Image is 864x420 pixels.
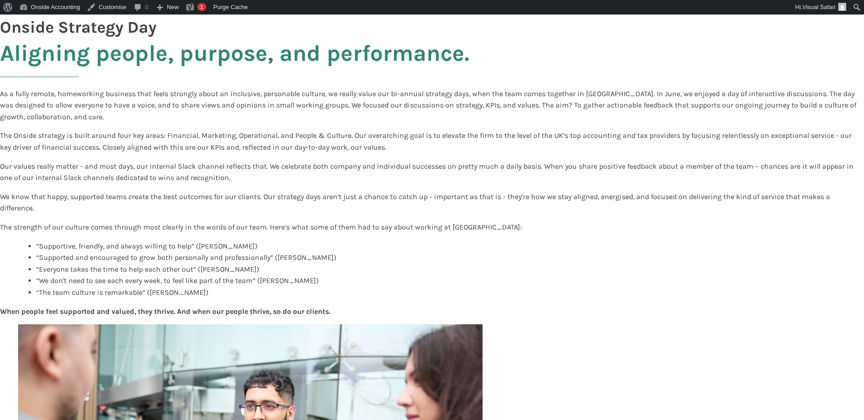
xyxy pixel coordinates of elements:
[36,275,846,287] li: “We don't need to see each every week, to feel like part of the team” ([PERSON_NAME])
[802,4,835,10] span: Visual Safari
[200,4,203,10] span: 1
[36,287,846,298] li: “The team culture is remarkable” ([PERSON_NAME])
[36,264,846,275] li: “Everyone takes the time to help each other out” ([PERSON_NAME])
[36,240,846,252] li: “Supportive, friendly, and always willing to help” ([PERSON_NAME])
[36,252,846,264] li: “Supported and encouraged to grow both personally and professionally” ([PERSON_NAME])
